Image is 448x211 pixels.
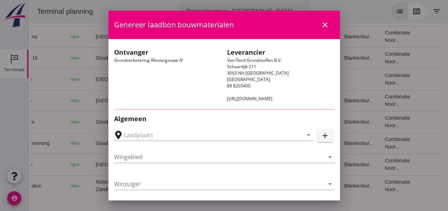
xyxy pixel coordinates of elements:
td: new [36,154,62,175]
div: Blankenburgput - [GEOGRAPHIC_DATA] [158,7,264,16]
td: 523 [145,90,185,111]
td: 18 [256,90,310,111]
td: 18 [256,175,310,196]
div: Gouda [67,118,127,126]
td: Ontzilt oph.zan... [220,47,256,69]
td: 480 [145,69,185,90]
i: directions_boat [122,34,127,39]
td: 672 [145,175,185,196]
td: Blankenbur... [310,26,351,47]
td: Filling sand [220,69,256,90]
small: m3 [160,77,165,82]
i: directions_boat [85,55,90,60]
div: [GEOGRAPHIC_DATA] [67,76,127,83]
i: directions_boat [85,119,90,124]
i: arrow_drop_down [304,131,313,139]
div: Gouda [67,140,127,147]
td: 18 [256,26,310,47]
td: 18 [256,69,310,90]
small: m3 [160,184,165,188]
div: Van Oord Grondstoffen B.V. Schaardijk 211 3063 NH [GEOGRAPHIC_DATA] [GEOGRAPHIC_DATA] 88 8265400 ... [224,45,337,105]
td: 1298 [145,47,185,69]
div: [GEOGRAPHIC_DATA] [67,97,127,104]
i: close [321,21,329,29]
td: Combinatie Noor... [351,26,395,47]
td: Blankenbur... [310,132,351,154]
td: Ontzilt oph.zan... [220,111,256,132]
td: Filling sand [220,90,256,111]
td: 480 [145,154,185,175]
div: Terminal planning [3,6,70,16]
div: Grondverbetering Westergouwe IV [111,45,224,105]
td: new [36,69,62,90]
td: Filling sand [220,26,256,47]
td: Ontzilt oph.zan... [220,175,256,196]
input: Winzuiger [114,178,324,190]
i: arrow_drop_down [326,180,334,188]
i: directions_boat [122,162,127,167]
td: Combinatie Noor... [351,111,395,132]
td: new [36,111,62,132]
td: Blankenbur... [310,47,351,69]
td: Filling sand [220,154,256,175]
td: new [36,175,62,196]
div: [GEOGRAPHIC_DATA] [67,33,127,40]
td: Combinatie Noor... [351,47,395,69]
small: m3 [160,35,165,39]
td: Blankenbur... [310,175,351,196]
small: m3 [160,99,165,103]
td: 994 [145,26,185,47]
td: new [36,26,62,47]
i: arrow_drop_down [268,7,277,16]
div: [GEOGRAPHIC_DATA] [67,161,127,168]
td: 1231 [145,132,185,154]
td: Combinatie Noor... [351,154,395,175]
td: Combinatie Noor... [351,175,395,196]
input: Laadplaats [124,129,293,141]
div: Gouda [67,54,127,62]
td: Blankenbur... [310,90,351,111]
i: directions_boat [122,77,127,82]
i: calendar_view_week [384,7,392,16]
td: new [36,90,62,111]
small: m3 [162,56,168,60]
i: filter_list [404,7,412,16]
i: arrow_drop_down [326,153,334,161]
td: 18 [256,111,310,132]
i: directions_boat [122,98,127,103]
h2: Leverancier [227,48,334,57]
td: Ontzilt oph.zan... [220,132,256,154]
div: Rotterdam Zandoverslag [67,178,127,193]
td: Combinatie Noor... [351,132,395,154]
td: 999 [145,111,185,132]
input: Wingebied [114,151,324,163]
i: list [367,7,375,16]
i: directions_boat [122,183,127,188]
div: Genereer laadbon bouwmaterialen [108,11,340,39]
small: m3 [162,141,168,146]
td: 18 [256,154,310,175]
small: m3 [160,120,165,124]
h2: Ontvanger [114,48,221,57]
td: Combinatie Noor... [351,90,395,111]
td: 18 [256,132,310,154]
small: m3 [160,163,165,167]
td: new [36,132,62,154]
td: Blankenbur... [310,111,351,132]
h2: Algemeen [114,114,334,124]
td: new [36,47,62,69]
td: Blankenbur... [310,154,351,175]
td: Combinatie Noor... [351,69,395,90]
td: 18 [256,47,310,69]
i: add [321,131,329,140]
i: directions_boat [85,141,90,146]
